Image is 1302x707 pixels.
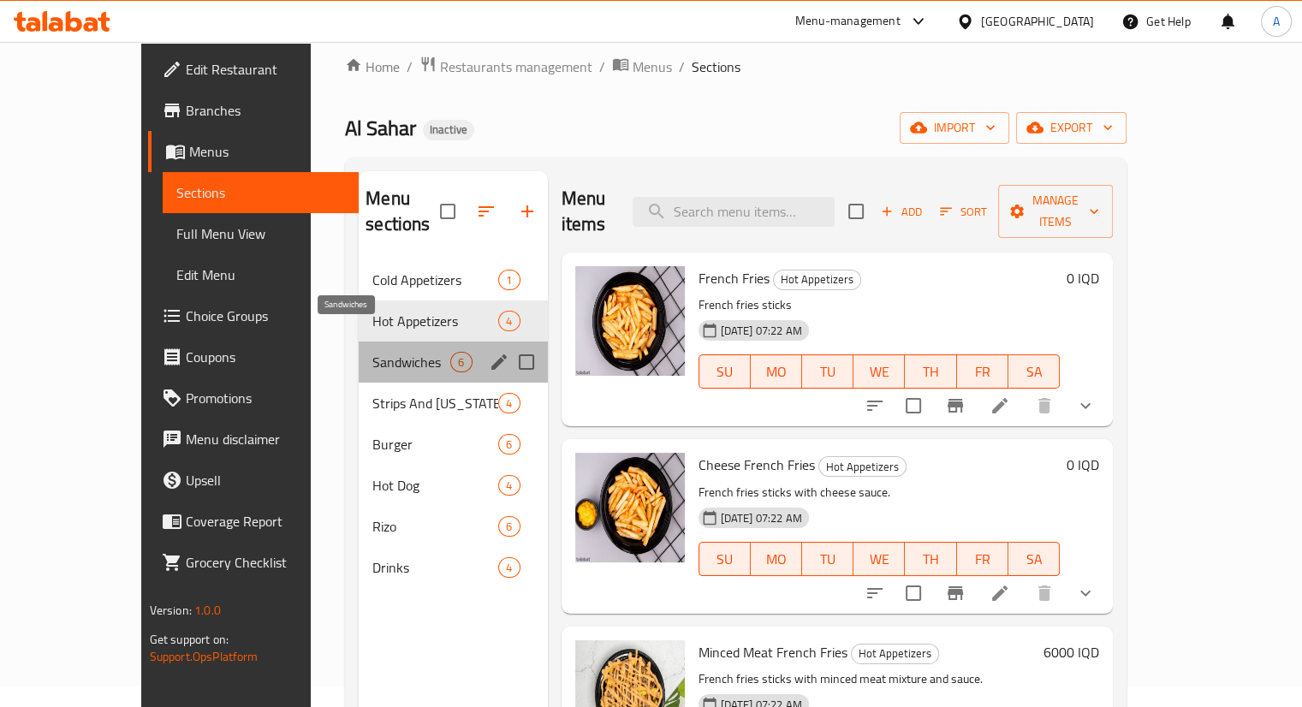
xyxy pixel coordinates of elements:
span: 6 [451,354,471,371]
span: Restaurants management [440,56,592,77]
div: items [498,393,520,413]
svg: Show Choices [1075,395,1096,416]
button: Branch-specific-item [935,573,976,614]
button: SA [1008,542,1060,576]
svg: Show Choices [1075,583,1096,603]
div: Cold Appetizers1 [359,259,547,300]
a: Promotions [148,377,359,419]
span: Hot Appetizers [774,270,860,289]
div: Menu-management [795,11,901,32]
span: Select section [838,193,874,229]
a: Edit menu item [990,583,1010,603]
button: export [1016,112,1127,144]
button: SU [699,542,751,576]
div: items [498,311,520,331]
button: Add section [507,191,548,232]
span: 6 [499,519,519,535]
span: 1.0.0 [194,599,221,621]
span: Edit Restaurant [186,59,345,80]
p: French fries sticks with minced meat mixture and sauce. [699,668,1037,690]
span: Menu disclaimer [186,429,345,449]
div: items [498,270,520,290]
button: Branch-specific-item [935,385,976,426]
span: Select to update [895,575,931,611]
span: export [1030,117,1113,139]
a: Coupons [148,336,359,377]
h6: 0 IQD [1067,266,1099,290]
button: TU [802,542,853,576]
a: Sections [163,172,359,213]
button: delete [1024,573,1065,614]
div: Burger6 [359,424,547,465]
div: Hot Appetizers4 [359,300,547,342]
h2: Menu items [562,186,613,237]
button: Sort [936,199,991,225]
span: Add [878,202,924,222]
span: Sandwiches [372,352,450,372]
a: Upsell [148,460,359,501]
a: Grocery Checklist [148,542,359,583]
span: Full Menu View [176,223,345,244]
span: SU [706,547,744,572]
a: Edit menu item [990,395,1010,416]
nav: breadcrumb [345,56,1127,78]
span: [DATE] 07:22 AM [714,510,809,526]
span: WE [860,547,898,572]
button: show more [1065,385,1106,426]
button: Add [874,199,929,225]
span: Version: [150,599,192,621]
div: Hot Appetizers [851,644,939,664]
span: Hot Dog [372,475,498,496]
span: Choice Groups [186,306,345,326]
li: / [679,56,685,77]
h6: 6000 IQD [1043,640,1099,664]
a: Support.OpsPlatform [150,645,259,668]
span: 1 [499,272,519,288]
div: items [498,516,520,537]
span: WE [860,359,898,384]
span: Edit Menu [176,264,345,285]
span: 6 [499,437,519,453]
div: Hot Dog4 [359,465,547,506]
div: Strips And [US_STATE]4 [359,383,547,424]
button: show more [1065,573,1106,614]
span: SA [1015,359,1053,384]
a: Edit Restaurant [148,49,359,90]
div: items [498,557,520,578]
button: FR [957,354,1008,389]
span: 4 [499,478,519,494]
button: WE [853,542,905,576]
div: items [450,352,472,372]
button: FR [957,542,1008,576]
span: Sections [176,182,345,203]
a: Menus [148,131,359,172]
p: French fries sticks [699,294,1061,316]
span: Select all sections [430,193,466,229]
button: TH [905,542,956,576]
input: search [633,197,835,227]
span: TH [912,547,949,572]
span: Sort sections [466,191,507,232]
span: Minced Meat French Fries [699,639,847,665]
img: French Fries [575,266,685,376]
button: SA [1008,354,1060,389]
p: French fries sticks with cheese sauce. [699,482,1061,503]
button: SU [699,354,751,389]
a: Edit Menu [163,254,359,295]
span: Sections [692,56,740,77]
span: SU [706,359,744,384]
button: WE [853,354,905,389]
div: Strips And Kentucky [372,393,498,413]
span: Menus [633,56,672,77]
span: Cold Appetizers [372,270,498,290]
button: MO [751,354,802,389]
a: Full Menu View [163,213,359,254]
h6: 0 IQD [1067,453,1099,477]
span: Cheese French Fries [699,452,815,478]
span: [DATE] 07:22 AM [714,323,809,339]
span: Hot Appetizers [372,311,498,331]
span: Hot Appetizers [819,457,906,477]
